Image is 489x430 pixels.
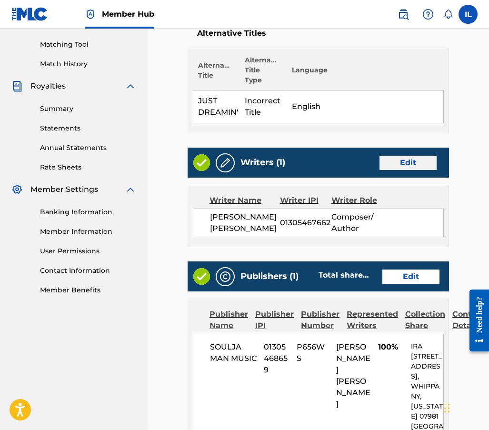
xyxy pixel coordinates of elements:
[319,270,373,281] div: Total shares:
[30,80,66,92] span: Royalties
[11,80,23,92] img: Royalties
[297,341,329,364] span: P656WS
[422,9,434,20] img: help
[220,271,231,282] img: Publishers
[40,207,136,217] a: Banking Information
[125,184,136,195] img: expand
[405,309,445,331] div: Collection Share
[40,162,136,172] a: Rate Sheets
[240,157,285,168] h5: Writers (1)
[40,143,136,153] a: Annual Statements
[280,217,331,229] span: 01305467662
[193,55,240,90] th: Alternative Title
[459,5,478,24] div: User Menu
[11,7,48,21] img: MLC Logo
[443,10,453,19] div: Notifications
[411,351,443,381] p: [STREET_ADDRESS],
[40,246,136,256] a: User Permissions
[240,90,287,123] td: Incorrect Title
[441,384,489,430] iframe: Chat Widget
[40,104,136,114] a: Summary
[40,285,136,295] a: Member Benefits
[379,156,437,170] a: Edit
[193,268,210,285] img: Valid
[411,341,443,351] p: IRA
[394,5,413,24] a: Public Search
[40,59,136,69] a: Match History
[378,341,404,353] span: 100%
[210,211,280,234] span: [PERSON_NAME] [PERSON_NAME]
[40,40,136,50] a: Matching Tool
[331,211,378,234] span: Composer/Author
[301,309,339,331] div: Publisher Number
[331,195,378,206] div: Writer Role
[40,266,136,276] a: Contact Information
[240,55,287,90] th: Alternative Title Type
[197,29,439,38] h5: Alternative Titles
[382,270,439,284] a: Edit
[287,90,444,123] td: English
[40,227,136,237] a: Member Information
[240,271,299,282] h5: Publishers (1)
[210,309,248,331] div: Publisher Name
[444,394,450,422] div: Drag
[462,282,489,359] iframe: Resource Center
[220,157,231,169] img: Writers
[210,195,280,206] div: Writer Name
[287,55,444,90] th: Language
[369,270,389,280] span: 100 %
[419,5,438,24] div: Help
[411,381,443,421] p: WHIPPANY, [US_STATE] 07981
[125,80,136,92] img: expand
[102,9,154,20] span: Member Hub
[452,309,484,331] div: Contact Details
[210,341,257,364] span: SOULJA MAN MUSIC
[40,123,136,133] a: Statements
[347,309,398,331] div: Represented Writers
[264,341,289,376] span: 01305468659
[11,184,23,195] img: Member Settings
[255,309,294,331] div: Publisher IPI
[193,154,210,171] img: Valid
[336,342,370,409] span: [PERSON_NAME] [PERSON_NAME]
[85,9,96,20] img: Top Rightsholder
[398,9,409,20] img: search
[193,90,240,123] td: JUST DREAMIN'
[30,184,98,195] span: Member Settings
[280,195,331,206] div: Writer IPI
